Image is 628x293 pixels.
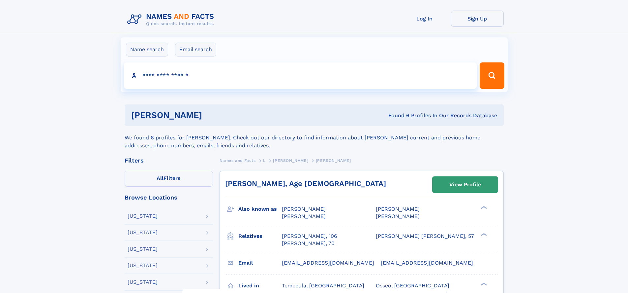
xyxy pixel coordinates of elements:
[273,158,308,163] span: [PERSON_NAME]
[128,263,158,268] div: [US_STATE]
[125,171,213,187] label: Filters
[398,11,451,27] a: Log In
[480,62,504,89] button: Search Button
[433,177,498,193] a: View Profile
[282,240,335,247] a: [PERSON_NAME], 70
[128,213,158,219] div: [US_STATE]
[220,156,256,165] a: Names and Facts
[376,233,474,240] a: [PERSON_NAME] [PERSON_NAME], 57
[128,279,158,285] div: [US_STATE]
[175,43,216,56] label: Email search
[376,213,420,219] span: [PERSON_NAME]
[282,213,326,219] span: [PERSON_NAME]
[125,11,220,28] img: Logo Names and Facts
[238,231,282,242] h3: Relatives
[479,282,487,286] div: ❯
[125,126,504,150] div: We found 6 profiles for [PERSON_NAME]. Check out our directory to find information about [PERSON_...
[376,206,420,212] span: [PERSON_NAME]
[449,177,481,192] div: View Profile
[381,260,473,266] span: [EMAIL_ADDRESS][DOMAIN_NAME]
[128,246,158,252] div: [US_STATE]
[282,260,374,266] span: [EMAIL_ADDRESS][DOMAIN_NAME]
[282,282,364,289] span: Temecula, [GEOGRAPHIC_DATA]
[451,11,504,27] a: Sign Up
[128,230,158,235] div: [US_STATE]
[238,203,282,215] h3: Also known as
[126,43,168,56] label: Name search
[273,156,308,165] a: [PERSON_NAME]
[376,282,449,289] span: Osseo, [GEOGRAPHIC_DATA]
[125,195,213,201] div: Browse Locations
[238,257,282,269] h3: Email
[263,156,266,165] a: L
[263,158,266,163] span: L
[131,111,295,119] h1: [PERSON_NAME]
[125,158,213,164] div: Filters
[238,280,282,291] h3: Lived in
[282,233,337,240] a: [PERSON_NAME], 106
[479,205,487,210] div: ❯
[316,158,351,163] span: [PERSON_NAME]
[282,206,326,212] span: [PERSON_NAME]
[124,62,477,89] input: search input
[479,232,487,237] div: ❯
[295,112,497,119] div: Found 6 Profiles In Our Records Database
[225,179,386,188] a: [PERSON_NAME], Age [DEMOGRAPHIC_DATA]
[157,175,164,181] span: All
